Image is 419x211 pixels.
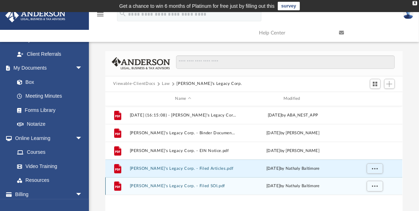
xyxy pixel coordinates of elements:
a: Video Training [10,159,86,173]
div: [DATE] by ABA_NEST_APP [240,112,346,118]
a: Online Learningarrow_drop_down [5,131,90,145]
i: search [119,10,127,17]
span: arrow_drop_down [75,131,90,146]
div: [DATE] by Nathaly Baltimore [240,183,346,189]
a: Meeting Minutes [10,89,90,103]
button: [PERSON_NAME]'s Legacy Corp. - Binder Documents.pdf [130,131,237,135]
div: Modified [239,96,346,102]
div: [DATE] by [PERSON_NAME] [240,130,346,136]
button: Viewable-ClientDocs [113,81,155,87]
a: Resources [10,173,90,188]
a: My Documentsarrow_drop_down [5,61,90,75]
span: arrow_drop_down [75,61,90,76]
a: Billingarrow_drop_down [5,187,93,201]
a: Courses [10,145,90,159]
div: [DATE] by Nathaly Baltimore [240,165,346,172]
button: [PERSON_NAME]'s Legacy Corp. - EIN Notice.pdf [130,148,237,153]
a: Notarize [10,117,90,131]
div: close [413,1,417,5]
button: [PERSON_NAME]'s Legacy Corp. [176,81,242,87]
div: Get a chance to win 6 months of Platinum for free just by filling out this [119,2,275,10]
img: User Pic [403,9,414,19]
button: [PERSON_NAME]'s Legacy Corp. - Filed Articles.pdf [130,166,237,171]
button: [DATE] (16:15:08) - [PERSON_NAME]'s Legacy Corp. - EIN Letter from IRS.pdf [130,113,237,118]
a: Help Center [254,19,334,47]
a: Client Referrals [10,47,90,61]
a: Box [10,75,86,89]
div: id [350,96,399,102]
span: arrow_drop_down [75,187,90,202]
input: Search files and folders [176,55,395,69]
div: Name [129,96,237,102]
button: Add [384,79,395,89]
a: menu [96,13,105,18]
a: survey [278,2,300,10]
button: [PERSON_NAME]'s Legacy Corp. - Filed SOI.pdf [130,184,237,188]
button: Switch to Grid View [370,79,381,89]
button: More options [367,163,383,174]
i: menu [96,10,105,18]
div: id [108,96,126,102]
button: Law [162,81,170,87]
div: [DATE] by [PERSON_NAME] [240,147,346,154]
img: Anderson Advisors Platinum Portal [3,9,68,22]
a: Forms Library [10,103,86,117]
